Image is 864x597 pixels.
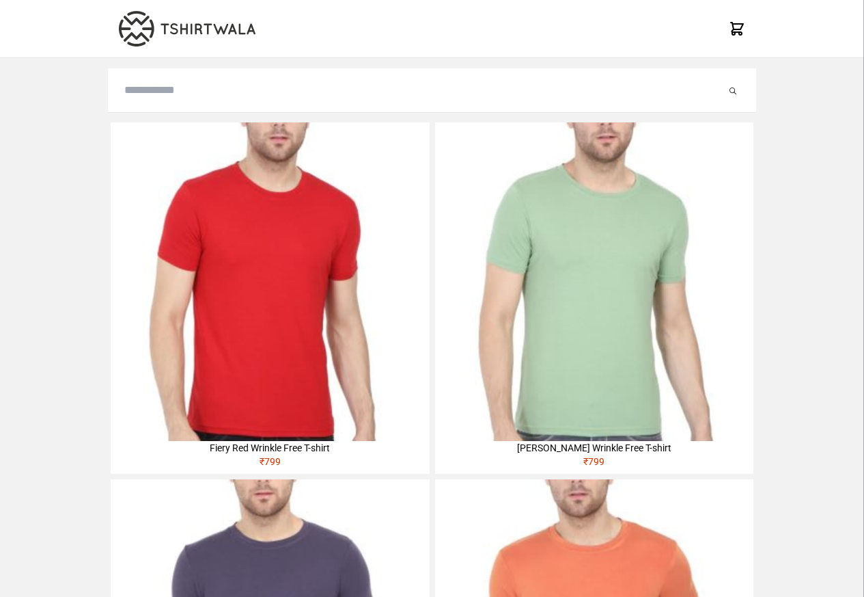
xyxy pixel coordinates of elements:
[726,82,740,98] button: Submit your search query.
[435,455,753,474] div: ₹ 799
[111,441,429,455] div: Fiery Red Wrinkle Free T-shirt
[111,122,429,441] img: 4M6A2225-320x320.jpg
[111,122,429,474] a: Fiery Red Wrinkle Free T-shirt₹799
[435,122,753,474] a: [PERSON_NAME] Wrinkle Free T-shirt₹799
[435,122,753,441] img: 4M6A2211-320x320.jpg
[119,11,255,47] img: TW-LOGO-400-104.png
[435,441,753,455] div: [PERSON_NAME] Wrinkle Free T-shirt
[111,455,429,474] div: ₹ 799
